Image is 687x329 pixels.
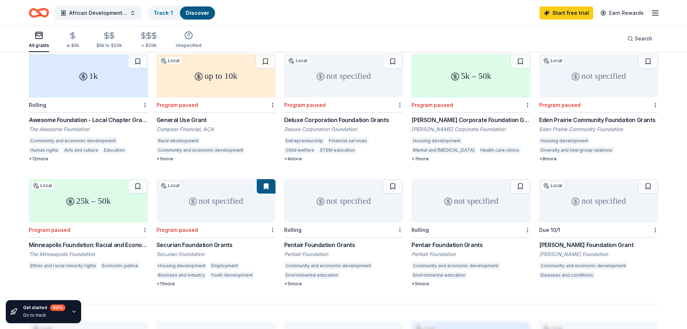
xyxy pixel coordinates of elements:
div: All grants [29,43,49,48]
div: Community and economic development [29,137,117,144]
a: Discover [186,10,209,16]
div: Local [159,182,181,189]
div: Awesome Foundation - Local Chapter Grants [29,116,148,124]
button: $5k to $20k [96,29,122,52]
div: Minneapolis Foundation: Racial and Economic Justice Grants [29,241,148,249]
div: + 11 more [157,281,276,287]
div: Pentair Foundation [411,251,530,258]
div: + 1 more [157,156,276,162]
button: Unspecified [176,28,202,52]
button: > $20k [139,29,158,52]
div: Local [542,182,564,189]
button: African Development Center General Operations Support [55,6,141,20]
div: 25k – 50k [29,179,148,222]
a: Start free trial [540,7,593,20]
div: Education [102,147,126,154]
div: Entrepreneurship [284,137,325,144]
div: Pentair Foundation Grants [284,241,403,249]
div: Eden Prairie Community Foundation Grants [539,116,658,124]
div: not specified [411,179,530,222]
div: not specified [157,179,276,222]
div: Business and industry [157,272,206,279]
a: Earn Rewards [596,7,648,20]
div: Get started [23,304,65,311]
a: 25k – 50kLocalProgram pausedMinneapolis Foundation: Racial and Economic Justice GrantsThe Minneap... [29,179,148,272]
div: Employment [210,262,239,269]
div: not specified [539,179,658,222]
div: Program paused [284,102,326,108]
div: Deluxe Corporation Foundation [284,126,403,133]
div: Program paused [157,102,198,108]
div: Arts and culture [63,147,100,154]
div: + 12 more [29,156,148,162]
a: not specifiedLocalProgram pausedSecurian Foundation GrantsSecurian FoundationHousing developmentE... [157,179,276,287]
div: Housing development [539,137,590,144]
div: Eden Prairie Community Foundation [539,126,658,133]
div: 1k [29,54,148,98]
span: African Development Center General Operations Support [69,9,127,17]
div: + 4 more [284,156,403,162]
div: Arts and culture [617,147,653,154]
div: Housing development [411,137,462,144]
div: [PERSON_NAME] Foundation Grant [539,241,658,249]
div: Program paused [411,102,453,108]
div: Community and economic development [539,262,627,269]
a: 5k – 50kProgram paused[PERSON_NAME] Corporate Foundation Grants[PERSON_NAME] Corporate Foundation... [411,54,530,162]
div: Community and economic development [411,262,500,269]
div: Financial services [327,137,369,144]
div: + 8 more [539,156,658,162]
div: [PERSON_NAME] Foundation [539,251,658,258]
div: Environmental education [411,272,467,279]
div: + 7 more [411,156,530,162]
a: not specifiedRollingPentair Foundation GrantsPentair FoundationCommunity and economic development... [284,179,403,287]
div: Rolling [29,102,46,108]
a: not specifiedLocalProgram pausedDeluxe Corporation Foundation GrantsDeluxe Corporation Foundation... [284,54,403,162]
div: The Awesome Foundation [29,126,148,133]
div: not specified [284,179,403,222]
div: Pentair Foundation Grants [411,241,530,249]
div: Diseases and conditions [539,272,595,279]
div: Diversity and intergroup relations [539,147,614,154]
a: Track· 1 [154,10,173,16]
div: [PERSON_NAME] Corporate Foundation Grants [411,116,530,124]
div: $5k to $20k [96,43,122,48]
a: 1kRollingAwesome Foundation - Local Chapter GrantsThe Awesome FoundationCommunity and economic de... [29,54,148,162]
div: Deluxe Corporation Foundation Grants [284,116,403,124]
div: + 5 more [284,281,403,287]
div: Economic justice [101,262,140,269]
a: up to 10kLocalProgram pausedGeneral Use GrantCompeer Financial, ACARural developmentCommunity and... [157,54,276,162]
div: Rolling [284,227,301,233]
div: STEM education [318,147,356,154]
div: Housing development [157,262,207,269]
div: Community and economic development [284,262,373,269]
div: Local [542,57,564,64]
div: The Minneapolis Foundation [29,251,148,258]
div: Program paused [157,227,198,233]
div: Local [287,57,309,64]
div: Youth development [209,272,254,279]
div: Securian Foundation [157,251,276,258]
div: Due 10/1 [539,227,560,233]
a: Home [29,4,49,21]
div: General Use Grant [157,116,276,124]
div: Rolling [411,227,429,233]
div: + 5 more [411,281,530,287]
div: Unspecified [176,43,202,48]
div: Child welfare [284,147,316,154]
div: not specified [539,54,658,98]
div: up to 10k [157,54,276,98]
div: ≤ $5k [66,43,79,48]
div: Ethnic and racial minority rights [29,262,98,269]
div: Mental and [MEDICAL_DATA] [411,147,476,154]
div: Community and economic development [157,147,245,154]
div: Local [32,182,53,189]
div: not specified [284,54,403,98]
div: Program paused [29,227,70,233]
button: ≤ $5k [66,29,79,52]
div: Compeer Financial, ACA [157,126,276,133]
div: > $20k [139,43,158,48]
div: Program paused [539,102,581,108]
button: Track· 1Discover [147,6,216,20]
div: Health care clinics [479,147,521,154]
div: Go to track [23,312,65,318]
